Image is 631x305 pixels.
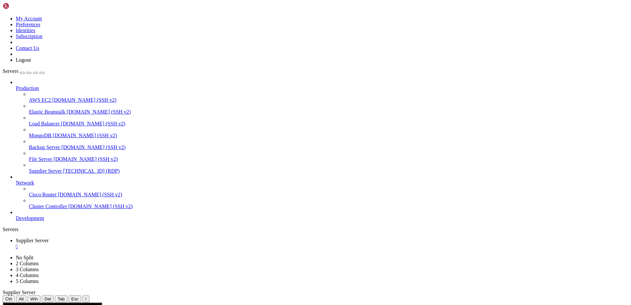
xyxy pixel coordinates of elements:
[71,296,79,301] span: Esc
[29,115,628,127] li: Load Balancer [DOMAIN_NAME] (SSH v2)
[16,238,628,250] a: Supplier Server
[19,296,24,301] span: Alt
[58,192,122,197] span: [DOMAIN_NAME] (SSH v2)
[58,296,65,301] span: Tab
[16,57,31,63] a: Logout
[29,198,628,209] li: Cluster Controller [DOMAIN_NAME] (SSH v2)
[16,33,42,39] a: Subscription
[16,267,39,272] a: 3 Columns
[29,133,628,139] a: MongoDB [DOMAIN_NAME] (SSH v2)
[16,215,44,221] span: Development
[3,68,45,74] a: Servers
[29,97,628,103] a: AWS EC2 [DOMAIN_NAME] (SSH v2)
[61,144,126,150] span: [DOMAIN_NAME] (SSH v2)
[29,91,628,103] li: AWS EC2 [DOMAIN_NAME] (SSH v2)
[16,174,628,209] li: Network
[52,97,117,103] span: [DOMAIN_NAME] (SSH v2)
[16,85,39,91] span: Production
[42,295,54,302] button: Del
[16,22,40,27] a: Preferences
[16,278,39,284] a: 5 Columns
[29,168,62,174] span: Supplier Server
[69,295,81,302] button: Esc
[68,204,133,209] span: [DOMAIN_NAME] (SSH v2)
[82,295,89,302] button: 
[30,296,38,301] span: Win
[29,109,628,115] a: Elastic Beanstalk [DOMAIN_NAME] (SSH v2)
[16,16,42,21] a: My Account
[29,144,628,150] a: Backup Server [DOMAIN_NAME] (SSH v2)
[44,296,51,301] span: Del
[29,162,628,174] li: Supplier Server [TECHNICAL_ID] (RDP)
[16,261,39,266] a: 2 Columns
[29,186,628,198] li: Cisco Router [DOMAIN_NAME] (SSH v2)
[53,133,117,138] span: [DOMAIN_NAME] (SSH v2)
[16,180,34,185] span: Network
[3,227,628,232] div: Servers
[29,150,628,162] li: File Server [DOMAIN_NAME] (SSH v2)
[16,238,49,243] span: Supplier Server
[3,295,15,302] button: Ctrl
[29,204,628,209] a: Cluster Controller [DOMAIN_NAME] (SSH v2)
[29,97,51,103] span: AWS EC2
[16,85,628,91] a: Production
[28,295,40,302] button: Win
[85,296,87,301] div: 
[3,3,40,9] img: Shellngn
[61,121,126,126] span: [DOMAIN_NAME] (SSH v2)
[29,121,628,127] a: Load Balancer [DOMAIN_NAME] (SSH v2)
[29,139,628,150] li: Backup Server [DOMAIN_NAME] (SSH v2)
[16,28,35,33] a: Identities
[63,168,120,174] span: [TECHNICAL_ID] (RDP)
[67,109,131,115] span: [DOMAIN_NAME] (SSH v2)
[29,133,51,138] span: MongoDB
[29,103,628,115] li: Elastic Beanstalk [DOMAIN_NAME] (SSH v2)
[29,109,65,115] span: Elastic Beanstalk
[3,290,35,295] span: Supplier Server
[29,192,628,198] a: Cisco Router [DOMAIN_NAME] (SSH v2)
[29,127,628,139] li: MongoDB [DOMAIN_NAME] (SSH v2)
[29,156,52,162] span: File Server
[16,45,39,51] a: Contact Us
[5,296,12,301] span: Ctrl
[16,272,39,278] a: 4 Columns
[29,204,67,209] span: Cluster Controller
[16,295,27,302] button: Alt
[16,244,628,250] a: 
[16,255,34,260] a: No Split
[29,168,628,174] a: Supplier Server [TECHNICAL_ID] (RDP)
[16,215,628,221] a: Development
[16,180,628,186] a: Network
[29,121,60,126] span: Load Balancer
[16,209,628,221] li: Development
[29,144,60,150] span: Backup Server
[54,156,118,162] span: [DOMAIN_NAME] (SSH v2)
[16,79,628,174] li: Production
[29,156,628,162] a: File Server [DOMAIN_NAME] (SSH v2)
[29,192,57,197] span: Cisco Router
[3,68,18,74] span: Servers
[55,295,67,302] button: Tab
